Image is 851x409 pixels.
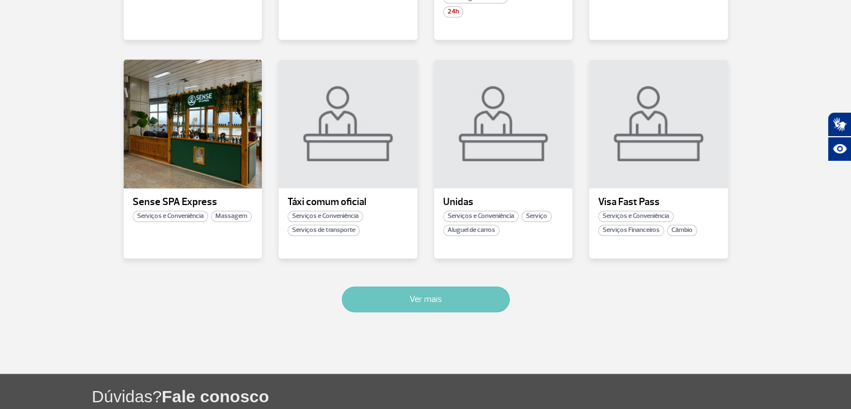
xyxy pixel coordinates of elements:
p: Unidas [443,197,564,208]
p: Táxi comum oficial [288,197,408,208]
span: Câmbio [667,225,697,236]
p: Sense SPA Express [133,197,253,208]
button: Abrir recursos assistivos. [828,137,851,161]
span: Serviços e Conveniência [288,211,363,222]
div: Plugin de acessibilidade da Hand Talk. [828,112,851,161]
button: Ver mais [342,286,510,312]
span: Serviços e Conveniência [598,211,674,222]
span: Serviços Financeiros [598,225,664,236]
p: Visa Fast Pass [598,197,719,208]
span: Serviço [521,211,552,222]
span: Massagem [211,211,252,222]
span: Serviços e Conveniência [133,211,208,222]
span: Serviços de transporte [288,225,360,236]
span: 24h [443,6,463,17]
h1: Dúvidas? [92,385,851,408]
button: Abrir tradutor de língua de sinais. [828,112,851,137]
span: Aluguel de carros [443,225,500,236]
span: Fale conosco [162,387,269,406]
span: Serviços e Conveniência [443,211,519,222]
